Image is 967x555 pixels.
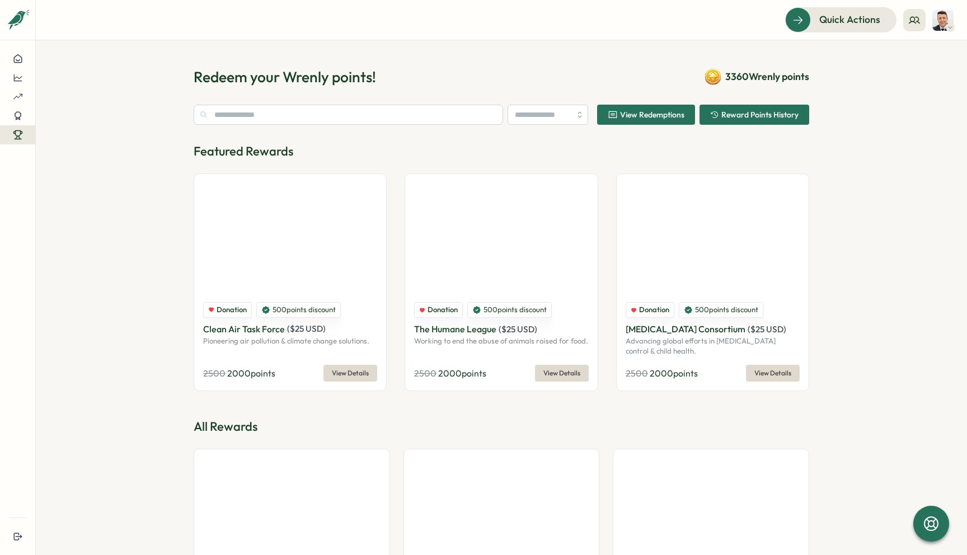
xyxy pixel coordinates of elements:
span: ( $ 25 USD ) [748,324,786,335]
button: View Details [323,365,377,382]
span: View Redemptions [620,111,684,119]
button: View Details [746,365,800,382]
span: 2500 [414,368,436,379]
span: Donation [217,305,247,315]
button: Quick Actions [785,7,896,32]
span: 2000 points [227,368,275,379]
p: Working to end the abuse of animals raised for food. [414,336,588,346]
span: View Details [543,365,580,381]
button: View Redemptions [597,105,695,125]
span: Quick Actions [819,12,880,27]
p: The Humane League [414,322,496,336]
p: [MEDICAL_DATA] Consortium [626,322,745,336]
img: Clean Air Task Force [203,183,377,293]
span: 2500 [626,368,648,379]
img: Malaria Consortium [626,183,800,293]
p: All Rewards [194,418,809,435]
span: Donation [639,305,669,315]
button: Reward Points History [700,105,809,125]
span: ( $ 25 USD ) [499,324,537,335]
div: 500 points discount [256,302,341,318]
p: Advancing global efforts in [MEDICAL_DATA] control & child health. [626,336,800,356]
span: 2000 points [650,368,698,379]
h1: Redeem your Wrenly points! [194,67,376,87]
span: 2500 [203,368,226,379]
span: 2000 points [438,368,486,379]
div: 500 points discount [467,302,552,318]
p: Featured Rewards [194,143,809,160]
button: View Details [535,365,589,382]
span: View Details [332,365,369,381]
span: View Details [754,365,791,381]
div: 500 points discount [679,302,763,318]
span: 3360 Wrenly points [725,69,809,84]
span: Reward Points History [721,111,799,119]
span: ( $ 25 USD ) [287,323,326,334]
img: The Humane League [414,183,588,293]
p: Clean Air Task Force [203,322,285,336]
span: Donation [428,305,458,315]
img: Matt Savel [932,10,954,31]
p: Pioneering air pollution & climate change solutions. [203,336,377,346]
